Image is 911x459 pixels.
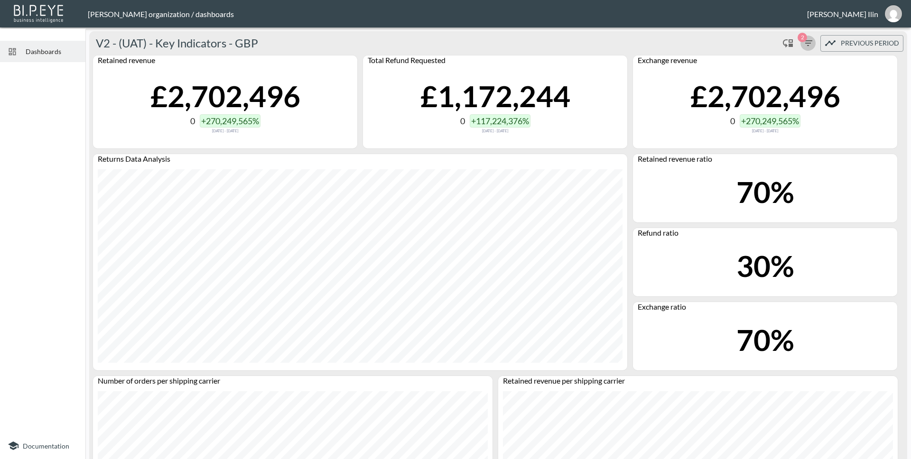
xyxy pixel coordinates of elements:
[150,128,300,133] div: Compared to Jan 22, 2023 - Jun 01, 2024
[736,248,794,283] div: 30%
[633,228,897,243] div: Refund ratio
[730,116,735,126] div: 0
[740,114,800,128] div: +270,249,565%
[88,9,807,18] div: [PERSON_NAME] organization / dashboards
[23,442,69,450] span: Documentation
[8,440,78,451] a: Documentation
[93,55,357,70] div: Retained revenue
[690,128,840,133] div: Compared to Jan 22, 2023 - Jun 01, 2024
[736,174,794,209] div: 70%
[878,2,909,25] button: mike@swap-commerce.com
[798,33,807,42] span: 2
[690,78,840,113] div: £2,702,496
[498,376,898,391] div: Retained revenue per shipping carrier
[885,5,902,22] img: 0927893fc11bdef01ec92739eeeb9e25
[781,36,796,51] div: Enable/disable chart dragging
[420,78,570,113] div: £1,172,244
[807,9,878,18] div: [PERSON_NAME] Ilin
[633,154,897,169] div: Retained revenue ratio
[190,116,195,126] div: 0
[460,116,465,126] div: 0
[633,302,897,317] div: Exchange ratio
[96,36,258,51] h5: V2 - (UAT) - Key Indicators - GBP
[93,376,493,391] div: Number of orders per shipping carrier
[12,2,66,24] img: bipeye-logo
[200,114,260,128] div: +270,249,565%
[150,78,300,113] div: £2,702,496
[736,322,794,357] div: 70%
[470,114,530,128] div: +117,224,376%
[841,37,899,49] span: Previous period
[93,154,627,169] div: Returns Data Analysis
[26,46,78,56] span: Dashboards
[800,36,816,51] button: 2
[633,55,897,70] div: Exchange revenue
[420,128,570,133] div: Compared to Jan 22, 2023 - Jun 01, 2024
[363,55,627,70] div: Total Refund Requested
[820,35,903,52] button: Previous period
